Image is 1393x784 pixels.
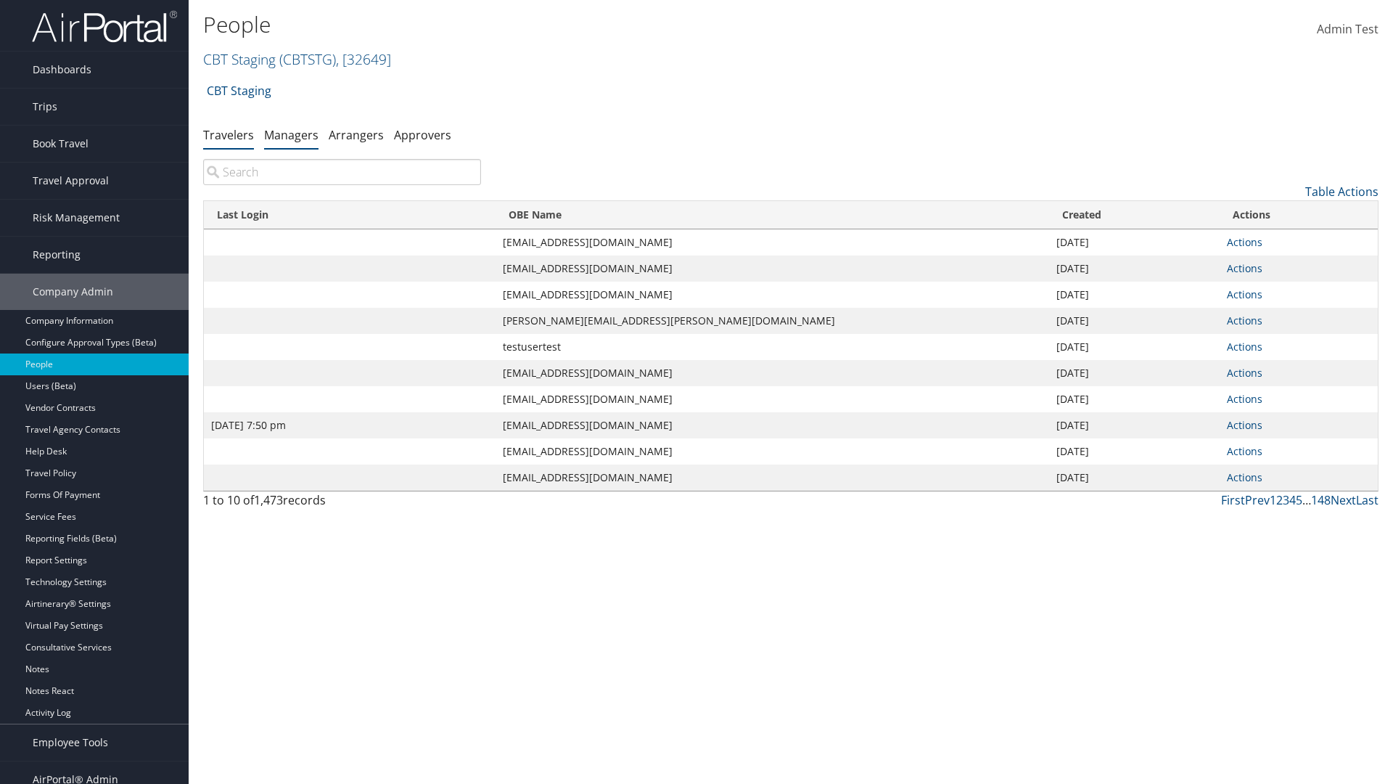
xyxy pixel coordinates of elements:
td: [EMAIL_ADDRESS][DOMAIN_NAME] [496,282,1049,308]
a: 5 [1296,492,1302,508]
span: 1,473 [254,492,283,508]
td: [DATE] [1049,438,1220,465]
td: [DATE] 7:50 pm [204,412,496,438]
td: [EMAIL_ADDRESS][DOMAIN_NAME] [496,465,1049,491]
a: Arrangers [329,127,384,143]
a: 1 [1270,492,1276,508]
a: Actions [1227,314,1262,327]
td: [DATE] [1049,360,1220,386]
a: Actions [1227,366,1262,380]
td: testusertest [496,334,1049,360]
td: [DATE] [1049,256,1220,282]
td: [DATE] [1049,334,1220,360]
a: Actions [1227,340,1262,354]
a: Prev [1245,492,1270,508]
td: [EMAIL_ADDRESS][DOMAIN_NAME] [496,386,1049,412]
a: Managers [264,127,319,143]
a: First [1221,492,1245,508]
img: airportal-logo.png [32,9,177,44]
a: 148 [1311,492,1331,508]
input: Search [203,159,481,185]
a: Actions [1227,287,1262,301]
a: Admin Test [1317,7,1378,52]
td: [DATE] [1049,229,1220,256]
span: Travel Approval [33,163,109,199]
a: Actions [1227,470,1262,484]
td: [PERSON_NAME][EMAIL_ADDRESS][PERSON_NAME][DOMAIN_NAME] [496,308,1049,334]
td: [DATE] [1049,412,1220,438]
h1: People [203,9,987,40]
th: Last Login: activate to sort column ascending [204,201,496,229]
a: CBT Staging [203,49,391,69]
a: Actions [1227,418,1262,432]
span: ( CBTSTG ) [279,49,336,69]
span: Reporting [33,237,81,273]
td: [DATE] [1049,282,1220,308]
span: Company Admin [33,274,113,310]
a: 3 [1283,492,1289,508]
td: [EMAIL_ADDRESS][DOMAIN_NAME] [496,360,1049,386]
a: Table Actions [1305,184,1378,200]
div: 1 to 10 of records [203,491,481,516]
a: Last [1356,492,1378,508]
span: Employee Tools [33,724,108,761]
a: Next [1331,492,1356,508]
a: CBT Staging [207,76,271,105]
span: Admin Test [1317,21,1378,37]
th: Created: activate to sort column ascending [1049,201,1220,229]
span: Dashboards [33,52,91,88]
a: Approvers [394,127,451,143]
span: Trips [33,89,57,125]
span: … [1302,492,1311,508]
a: Actions [1227,235,1262,249]
a: Travelers [203,127,254,143]
a: Actions [1227,444,1262,458]
a: 2 [1276,492,1283,508]
th: Actions [1220,201,1378,229]
td: [EMAIL_ADDRESS][DOMAIN_NAME] [496,256,1049,282]
td: [DATE] [1049,465,1220,491]
span: Book Travel [33,126,89,162]
td: [EMAIL_ADDRESS][DOMAIN_NAME] [496,229,1049,256]
td: [EMAIL_ADDRESS][DOMAIN_NAME] [496,438,1049,465]
a: Actions [1227,261,1262,275]
span: Risk Management [33,200,120,236]
a: Actions [1227,392,1262,406]
td: [EMAIL_ADDRESS][DOMAIN_NAME] [496,412,1049,438]
th: OBE Name: activate to sort column ascending [496,201,1049,229]
td: [DATE] [1049,308,1220,334]
td: [DATE] [1049,386,1220,412]
a: 4 [1289,492,1296,508]
span: , [ 32649 ] [336,49,391,69]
